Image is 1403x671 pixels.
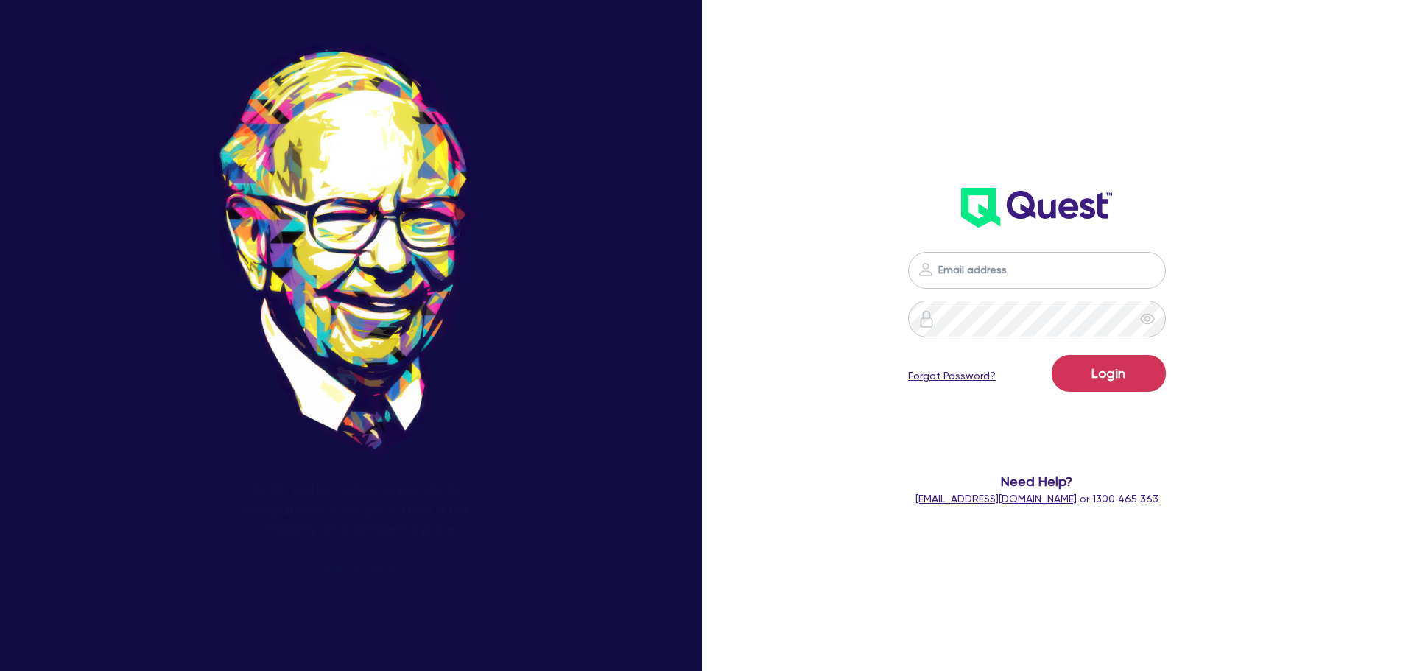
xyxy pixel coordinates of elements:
span: - [PERSON_NAME] [309,565,401,576]
input: Email address [908,252,1166,289]
img: icon-password [917,261,935,278]
span: or 1300 465 363 [915,493,1158,505]
span: eye [1140,312,1155,326]
a: Forgot Password? [908,368,996,384]
span: Need Help? [849,471,1226,491]
button: Login [1052,355,1166,392]
a: [EMAIL_ADDRESS][DOMAIN_NAME] [915,493,1077,505]
img: wH2k97JdezQIQAAAABJRU5ErkJggg== [961,188,1112,228]
img: icon-password [918,310,935,328]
